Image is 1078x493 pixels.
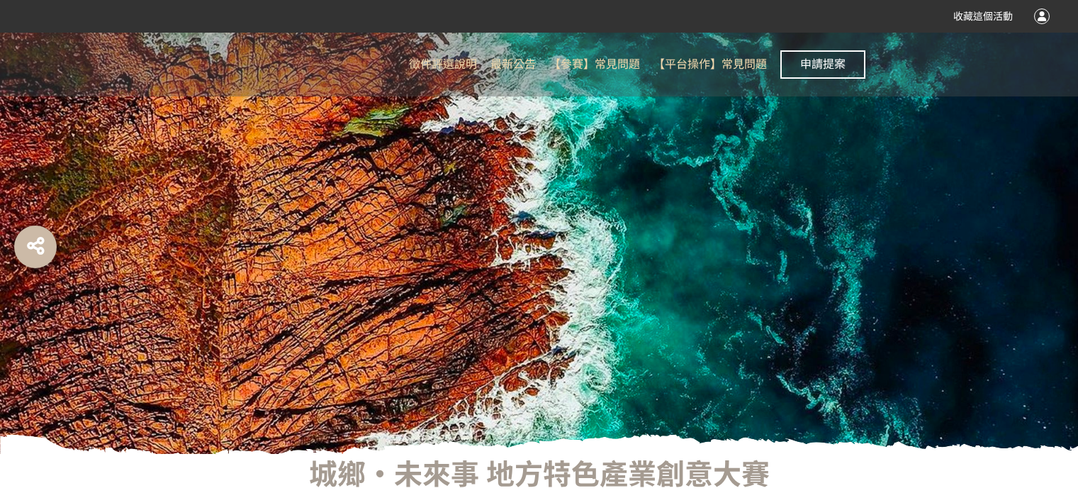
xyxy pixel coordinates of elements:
a: 【平台操作】常見問題 [653,33,767,96]
a: 【參賽】常見問題 [549,33,640,96]
span: 【參賽】常見問題 [549,57,640,71]
span: 最新公告 [490,57,536,71]
span: 收藏這個活動 [953,11,1013,22]
span: 【平台操作】常見問題 [653,57,767,71]
span: 徵件評選說明 [409,57,477,71]
button: 申請提案 [780,50,865,79]
a: 最新公告 [490,33,536,96]
span: 申請提案 [800,57,846,71]
a: 徵件評選說明 [409,33,477,96]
